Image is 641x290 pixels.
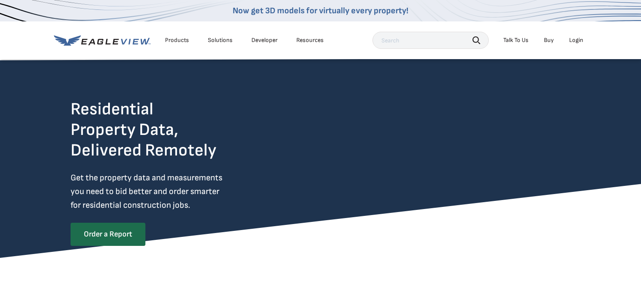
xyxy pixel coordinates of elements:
[71,171,258,212] p: Get the property data and measurements you need to bid better and order smarter for residential c...
[233,6,408,16] a: Now get 3D models for virtually every property!
[208,36,233,44] div: Solutions
[251,36,278,44] a: Developer
[503,36,529,44] div: Talk To Us
[372,32,489,49] input: Search
[569,36,583,44] div: Login
[71,99,216,161] h2: Residential Property Data, Delivered Remotely
[165,36,189,44] div: Products
[71,223,145,246] a: Order a Report
[296,36,324,44] div: Resources
[544,36,554,44] a: Buy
